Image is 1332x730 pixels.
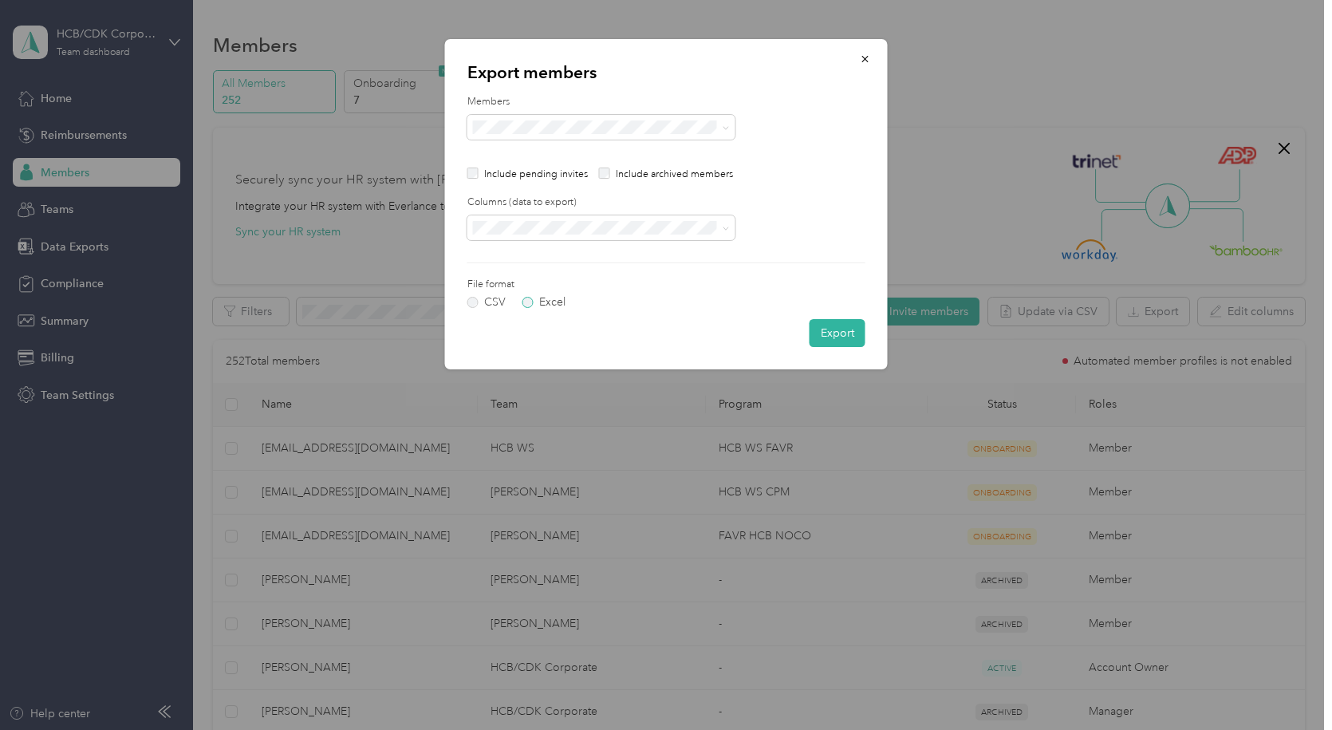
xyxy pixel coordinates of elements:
label: Columns (data to export) [467,195,865,210]
label: Excel [522,297,566,308]
button: Export [810,319,865,347]
label: CSV [467,297,506,308]
p: Include pending invites [484,168,588,182]
iframe: Everlance-gr Chat Button Frame [1243,641,1332,730]
label: Members [467,95,865,109]
label: File format [467,278,646,292]
p: Export members [467,61,865,84]
p: Include archived members [616,168,733,182]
